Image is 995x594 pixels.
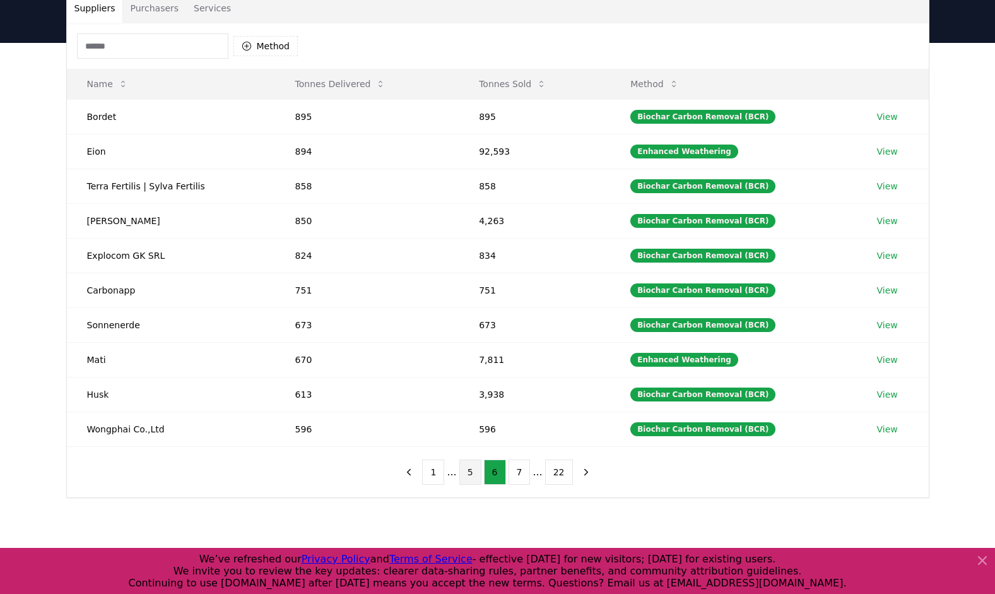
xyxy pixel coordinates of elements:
li: ... [533,465,542,480]
td: 824 [275,238,459,273]
button: 7 [509,460,531,485]
td: 858 [275,169,459,203]
td: 92,593 [459,134,610,169]
div: Biochar Carbon Removal (BCR) [630,283,775,297]
td: Carbonapp [67,273,275,307]
div: Biochar Carbon Removal (BCR) [630,249,775,263]
td: 596 [275,412,459,446]
td: 751 [459,273,610,307]
button: 6 [484,460,506,485]
a: View [877,353,898,366]
td: 4,263 [459,203,610,238]
td: 858 [459,169,610,203]
td: 3,938 [459,377,610,412]
a: View [877,319,898,331]
button: Name [77,71,138,97]
button: next page [575,460,597,485]
div: Enhanced Weathering [630,145,738,158]
td: Mati [67,342,275,377]
a: View [877,215,898,227]
div: Biochar Carbon Removal (BCR) [630,422,775,436]
button: 5 [459,460,481,485]
td: Explocom GK SRL [67,238,275,273]
td: Wongphai Co.,Ltd [67,412,275,446]
a: View [877,284,898,297]
td: Bordet [67,99,275,134]
td: 894 [275,134,459,169]
div: Biochar Carbon Removal (BCR) [630,318,775,332]
td: [PERSON_NAME] [67,203,275,238]
div: Biochar Carbon Removal (BCR) [630,110,775,124]
button: Method [233,36,298,56]
td: 850 [275,203,459,238]
button: 1 [422,460,444,485]
td: 670 [275,342,459,377]
button: previous page [398,460,420,485]
td: Terra Fertilis | Sylva Fertilis [67,169,275,203]
a: View [877,110,898,123]
li: ... [447,465,456,480]
td: 613 [275,377,459,412]
td: Sonnenerde [67,307,275,342]
a: View [877,180,898,193]
button: Tonnes Sold [469,71,556,97]
a: View [877,388,898,401]
td: 673 [275,307,459,342]
button: 22 [545,460,573,485]
td: 7,811 [459,342,610,377]
button: Method [620,71,689,97]
div: Biochar Carbon Removal (BCR) [630,388,775,401]
td: 596 [459,412,610,446]
td: 895 [275,99,459,134]
a: View [877,249,898,262]
td: 895 [459,99,610,134]
div: Biochar Carbon Removal (BCR) [630,214,775,228]
td: 673 [459,307,610,342]
button: Tonnes Delivered [285,71,396,97]
a: View [877,423,898,436]
td: 834 [459,238,610,273]
a: View [877,145,898,158]
td: Husk [67,377,275,412]
div: Biochar Carbon Removal (BCR) [630,179,775,193]
td: 751 [275,273,459,307]
td: Eion [67,134,275,169]
div: Enhanced Weathering [630,353,738,367]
